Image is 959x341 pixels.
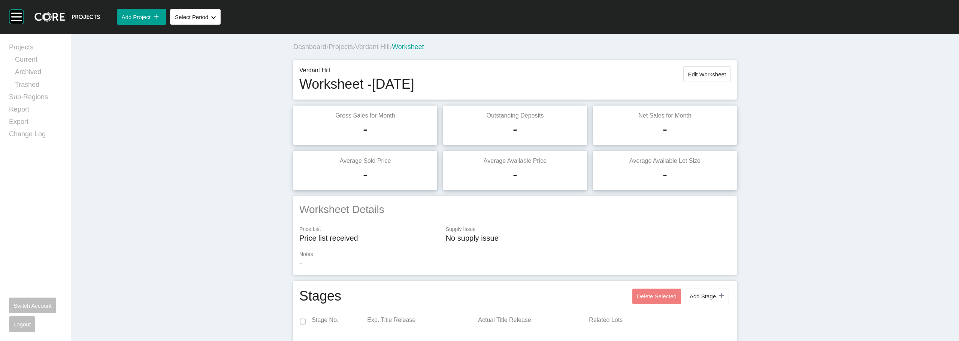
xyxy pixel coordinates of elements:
p: Average Sold Price [299,157,431,165]
h2: Worksheet Details [299,202,731,217]
span: Switch Account [13,302,52,309]
p: Supply Issue [446,226,731,233]
p: Exp. Title Release [367,316,478,324]
h1: Worksheet - [DATE] [299,75,414,94]
p: Price List [299,226,438,233]
h1: - [363,120,367,138]
h1: Stages [299,287,341,306]
button: Delete Selected [632,289,681,304]
img: core-logo-dark.3138cae2.png [34,12,100,22]
span: Delete Selected [637,293,677,299]
h1: - [513,165,517,184]
p: Average Available Lot Size [599,157,731,165]
a: Sub-Regions [9,92,62,105]
a: Verdant Hill [355,43,390,51]
p: - [299,258,731,269]
h1: - [663,120,667,138]
a: Archived [15,67,62,80]
button: Switch Account [9,298,56,313]
span: › [353,43,355,51]
p: Notes [299,251,731,258]
p: Stage No. [312,316,367,324]
span: Logout [13,321,31,328]
p: Average Available Price [449,157,581,165]
a: Current [15,55,62,67]
span: Edit Worksheet [688,71,726,77]
a: Dashboard [293,43,326,51]
h1: - [513,120,517,138]
span: › [390,43,392,51]
button: Add Project [117,9,166,25]
button: Select Period [170,9,221,25]
span: Add Project [121,14,151,20]
p: Outstanding Deposits [449,112,581,120]
a: Change Log [9,130,62,142]
button: Logout [9,316,35,332]
h1: - [363,165,367,184]
span: Select Period [175,14,208,20]
a: Projects [329,43,353,51]
p: Related Lots [589,316,718,324]
span: Worksheet [392,43,424,51]
button: Add Stage [685,289,729,304]
span: › [326,43,329,51]
h1: - [663,165,667,184]
p: Actual Title Release [478,316,589,324]
p: Verdant Hill [299,66,414,74]
button: Edit Worksheet [683,66,731,82]
span: Add Stage [690,293,716,299]
a: Projects [9,43,62,55]
a: Report [9,105,62,117]
p: Price list received [299,233,438,243]
p: Gross Sales for Month [299,112,431,120]
p: Net Sales for Month [599,112,731,120]
p: No supply issue [446,233,731,243]
a: Trashed [15,80,62,92]
a: Export [9,117,62,130]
